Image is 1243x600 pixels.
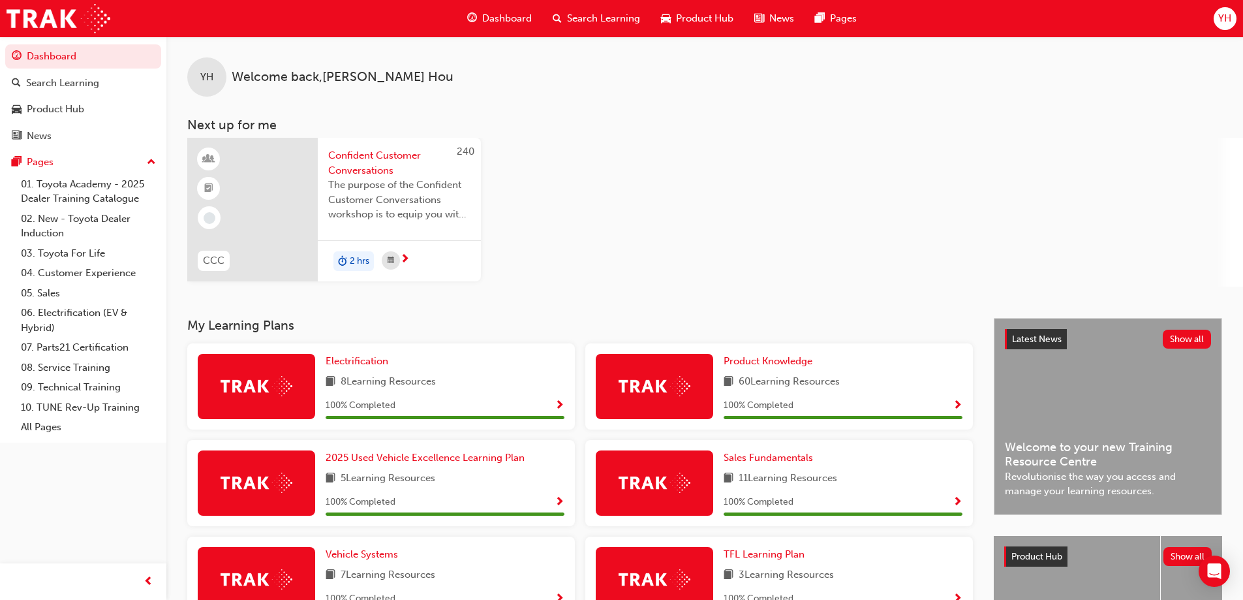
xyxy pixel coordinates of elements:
span: 11 Learning Resources [739,471,837,487]
img: Trak [619,569,690,590]
span: Dashboard [482,11,532,26]
span: book-icon [326,471,335,487]
span: search-icon [12,78,21,89]
a: 03. Toyota For Life [16,244,161,264]
a: 240CCCConfident Customer ConversationsThe purpose of the Confident Customer Conversations worksho... [187,138,481,281]
a: 05. Sales [16,283,161,304]
a: 04. Customer Experience [16,263,161,283]
span: book-icon [326,374,335,390]
span: booktick-icon [204,180,213,197]
button: Pages [5,150,161,174]
span: 8 Learning Resources [341,374,436,390]
span: YH [1218,11,1231,26]
button: YH [1214,7,1236,30]
a: 06. Electrification (EV & Hybrid) [16,303,161,338]
a: 08. Service Training [16,358,161,378]
span: 60 Learning Resources [739,374,840,390]
img: Trak [221,473,292,493]
span: next-icon [400,254,410,266]
span: prev-icon [144,574,153,590]
a: Product Hub [5,97,161,121]
div: Search Learning [26,76,99,91]
a: Vehicle Systems [326,547,403,562]
a: All Pages [16,417,161,437]
span: 100 % Completed [326,495,395,510]
a: 09. Technical Training [16,377,161,398]
span: car-icon [12,104,22,116]
a: Electrification [326,354,393,369]
span: 7 Learning Resources [341,567,435,584]
span: Sales Fundamentals [724,452,813,464]
span: learningRecordVerb_NONE-icon [204,212,215,224]
button: Show Progress [953,494,962,511]
span: pages-icon [815,10,825,27]
span: up-icon [147,154,156,171]
span: book-icon [724,471,733,487]
img: Trak [619,473,690,493]
span: guage-icon [467,10,477,27]
h3: My Learning Plans [187,318,973,333]
span: Welcome to your new Training Resource Centre [1005,440,1211,469]
span: Latest News [1012,334,1062,345]
span: guage-icon [12,51,22,63]
span: Pages [830,11,857,26]
span: YH [200,70,213,85]
span: Show Progress [555,400,564,412]
a: 02. New - Toyota Dealer Induction [16,209,161,244]
span: book-icon [724,374,733,390]
a: Dashboard [5,44,161,69]
div: Pages [27,155,54,170]
span: learningResourceType_INSTRUCTOR_LED-icon [204,151,213,168]
span: 5 Learning Resources [341,471,435,487]
a: guage-iconDashboard [457,5,542,32]
span: Revolutionise the way you access and manage your learning resources. [1005,469,1211,499]
span: book-icon [326,567,335,584]
span: 3 Learning Resources [739,567,834,584]
span: Search Learning [567,11,640,26]
a: Latest NewsShow allWelcome to your new Training Resource CentreRevolutionise the way you access a... [994,318,1222,515]
span: Welcome back , [PERSON_NAME] Hou [232,70,453,85]
img: Trak [221,569,292,590]
img: Trak [619,376,690,396]
span: car-icon [661,10,671,27]
div: News [27,129,52,144]
span: Product Knowledge [724,355,812,367]
a: Product Knowledge [724,354,818,369]
a: TFL Learning Plan [724,547,810,562]
span: book-icon [724,567,733,584]
a: 10. TUNE Rev-Up Training [16,398,161,418]
a: 01. Toyota Academy - 2025 Dealer Training Catalogue [16,174,161,209]
button: Show all [1163,330,1212,349]
span: news-icon [12,131,22,142]
a: 2025 Used Vehicle Excellence Learning Plan [326,450,530,466]
a: Sales Fundamentals [724,450,818,466]
a: 07. Parts21 Certification [16,338,161,358]
span: TFL Learning Plan [724,548,805,560]
span: 100 % Completed [326,398,395,413]
a: Latest NewsShow all [1005,329,1211,350]
span: Electrification [326,355,388,367]
a: search-iconSearch Learning [542,5,651,32]
img: Trak [7,4,110,33]
img: Trak [221,376,292,396]
span: News [769,11,794,26]
span: 100 % Completed [724,495,793,510]
a: Search Learning [5,71,161,95]
div: Product Hub [27,102,84,117]
span: Confident Customer Conversations [328,148,470,178]
a: news-iconNews [744,5,805,32]
span: search-icon [553,10,562,27]
button: Show Progress [555,398,564,414]
span: pages-icon [12,157,22,168]
span: 2025 Used Vehicle Excellence Learning Plan [326,452,525,464]
span: Product Hub [676,11,733,26]
span: 100 % Completed [724,398,793,413]
span: Show Progress [953,400,962,412]
span: CCC [203,253,224,268]
span: Product Hub [1011,551,1062,562]
a: pages-iconPages [805,5,867,32]
a: News [5,124,161,148]
span: Show Progress [555,497,564,509]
